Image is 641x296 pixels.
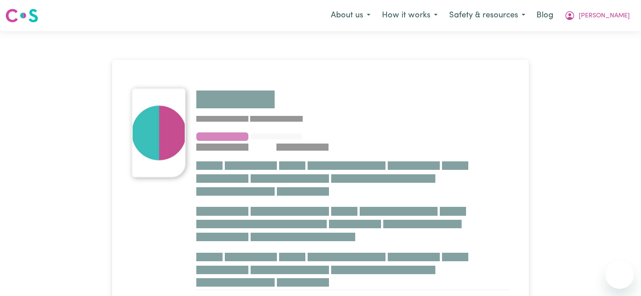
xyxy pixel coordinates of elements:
[376,6,443,25] button: How it works
[5,8,38,24] img: Careseekers logo
[443,6,531,25] button: Safety & resources
[579,11,630,21] span: [PERSON_NAME]
[5,5,38,26] a: Careseekers logo
[325,6,376,25] button: About us
[559,6,636,25] button: My Account
[531,6,559,25] a: Blog
[605,260,634,289] iframe: Button to launch messaging window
